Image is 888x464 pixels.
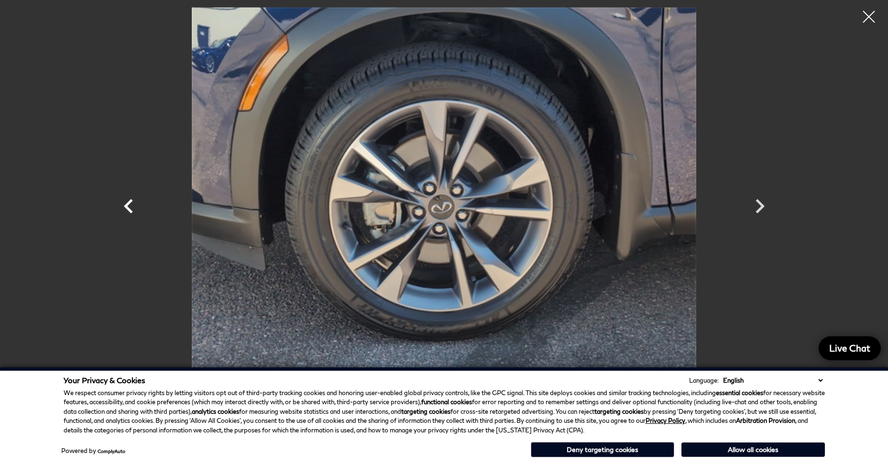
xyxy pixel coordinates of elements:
[157,7,731,387] img: Certified Used 2022 Grand Blue INFINITI LUXE image 26
[531,442,674,457] button: Deny targeting cookies
[594,408,644,415] strong: targeting cookies
[745,187,774,230] div: Next
[192,408,239,415] strong: analytics cookies
[819,336,881,360] a: Live Chat
[716,389,763,397] strong: essential cookies
[64,388,825,435] p: We respect consumer privacy rights by letting visitors opt out of third-party tracking cookies an...
[401,408,450,415] strong: targeting cookies
[421,398,472,406] strong: functional cookies
[61,448,125,454] div: Powered by
[646,417,685,424] a: Privacy Policy
[114,187,143,230] div: Previous
[824,342,875,354] span: Live Chat
[681,442,825,457] button: Allow all cookies
[721,376,825,385] select: Language Select
[736,417,795,424] strong: Arbitration Provision
[689,377,719,384] div: Language:
[98,448,125,454] a: ComplyAuto
[64,376,145,385] span: Your Privacy & Cookies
